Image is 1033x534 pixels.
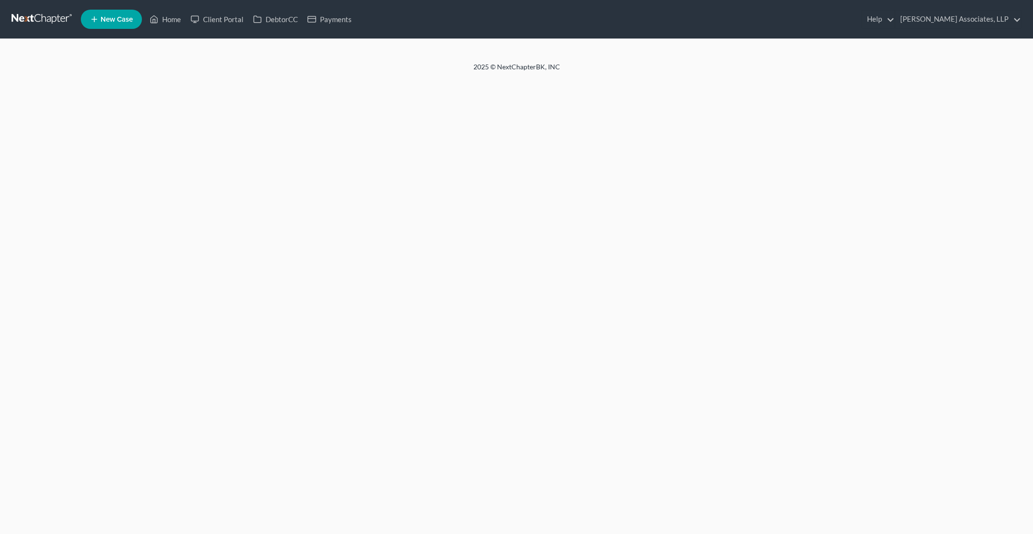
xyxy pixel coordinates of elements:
[81,10,142,29] new-legal-case-button: New Case
[895,11,1021,28] a: [PERSON_NAME] Associates, LLP
[242,62,791,79] div: 2025 © NextChapterBK, INC
[248,11,303,28] a: DebtorCC
[186,11,248,28] a: Client Portal
[862,11,894,28] a: Help
[303,11,357,28] a: Payments
[145,11,186,28] a: Home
